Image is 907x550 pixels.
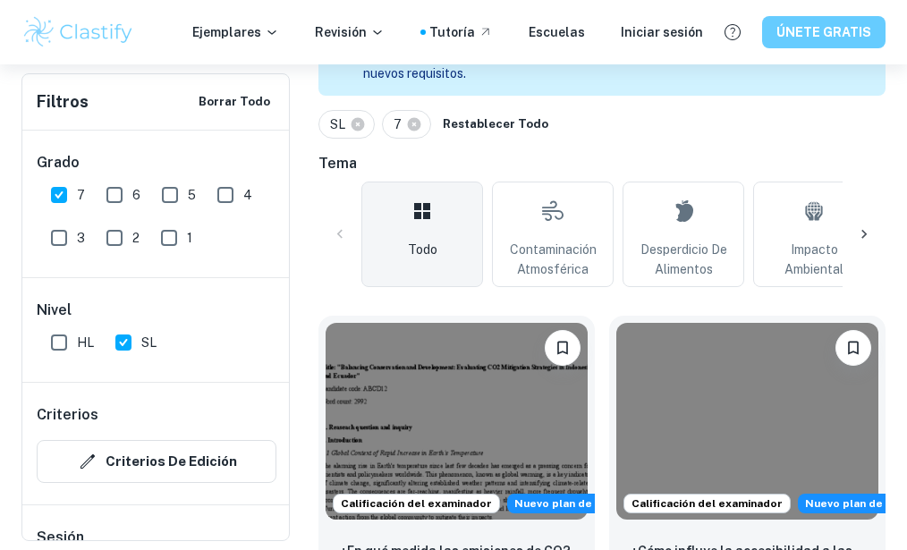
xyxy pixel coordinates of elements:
span: SL [141,333,157,352]
button: Ayuda y comentarios [717,17,748,47]
span: 6 [132,185,140,205]
a: Tutoría [429,22,493,42]
button: ÚNETE GRATIS [762,16,886,48]
span: 7 [77,185,85,205]
h6: Criterios [37,404,98,426]
font: Restablecer todo [443,114,548,134]
h6: Filtros [37,89,89,114]
span: Desperdicio de alimentos [631,240,736,279]
button: Inicie sesión para marcar ejemplos [835,330,871,366]
font: Tutoría [429,22,475,42]
span: Contaminación atmosférica [500,240,606,279]
font: Criterios de edición [106,450,237,473]
button: Criterios de edición [37,440,276,483]
span: 4 [243,185,252,205]
a: Iniciar sesión [621,22,703,42]
h6: Tema [318,153,886,174]
span: 1 [187,228,192,248]
img: Miniatura de ejemplo de ESS IA: ¿En qué medida contribuyen las emisiones de CO2? [326,323,588,520]
font: ÚNETE GRATIS [776,21,871,43]
img: Miniatura de ejemplo de ESS IA: ¿Cómo gestiona la accesibilidad a los residuos? [616,323,878,520]
span: Todo [408,240,437,259]
span: HL [77,333,94,352]
span: 5 [188,185,196,205]
span: Impacto ambiental [761,240,867,279]
h6: Nivel [37,300,276,321]
div: SL [318,110,375,139]
span: Calificación del examinador [624,495,790,512]
span: 3 [77,228,85,248]
span: Nuevo plan de estudios [507,494,650,513]
button: Restablecer todo [438,111,553,138]
div: A partir de la sesión de mayo de 2026, los requisitos de IA de ESS han cambiado. Creamos este eje... [507,494,650,513]
a: Escuelas [529,22,585,42]
span: Calificación del examinador [334,495,499,512]
span: 2 [132,228,140,248]
h6: Grado [37,152,276,173]
span: SL [330,114,353,134]
font: Ejemplares [192,22,261,42]
span: 7 [394,114,410,134]
img: Logotipo de Clastify [21,14,135,50]
div: 7 [382,110,431,139]
button: Inicie sesión para marcar ejemplos [545,330,581,366]
font: Revisión [315,22,367,42]
button: Borrar todo [194,89,275,115]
